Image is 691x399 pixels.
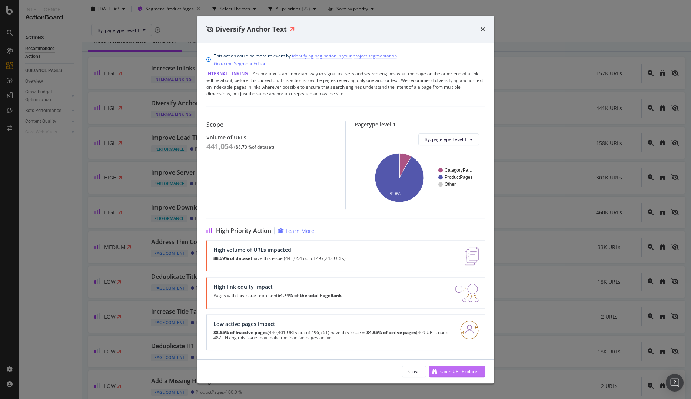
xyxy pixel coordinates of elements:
svg: A chart. [361,151,479,203]
text: Other [445,182,456,187]
span: | [249,70,252,77]
strong: 64.74% of the total PageRank [278,292,342,299]
span: Diversify Anchor Text [215,24,287,33]
button: Open URL Explorer [429,366,485,377]
img: e5DMFwAAAABJRU5ErkJggg== [465,247,478,265]
div: 441,054 [206,142,233,151]
div: Volume of URLs [206,134,336,141]
img: RO06QsNG.png [460,321,479,339]
button: Close [402,366,426,377]
p: Pages with this issue represent [213,293,342,298]
div: times [481,24,485,34]
div: Open Intercom Messenger [666,374,684,392]
img: DDxVyA23.png [455,284,478,302]
div: modal [197,16,494,383]
div: Close [408,368,420,375]
div: Scope [206,121,336,128]
div: Learn More [286,227,314,234]
span: High Priority Action [216,227,271,234]
button: By: pagetype Level 1 [418,133,479,145]
div: info banner [206,52,485,67]
div: High volume of URLs impacted [213,247,346,253]
p: (440,401 URLs out of 496,761) have this issue vs (409 URLs out of 482). Fixing this issue may mak... [213,330,451,340]
text: 91.8% [390,192,400,196]
div: eye-slash [206,26,214,32]
a: Go to the Segment Editor [214,60,266,67]
p: have this issue (441,054 out of 497,243 URLs) [213,256,346,261]
span: By: pagetype Level 1 [425,136,467,142]
text: CategoryPa… [445,168,472,173]
div: Anchor text is an important way to signal to users and search engines what the page on the other ... [206,70,485,97]
div: ( 88.70 % of dataset ) [234,145,274,150]
div: Low active pages impact [213,321,451,327]
strong: 84.85% of active pages [366,329,416,336]
div: This action could be more relevant by . [214,52,398,67]
a: Learn More [278,227,314,234]
div: Pagetype level 1 [355,121,485,128]
strong: 88.69% of dataset [213,255,252,261]
text: ProductPages [445,175,472,180]
span: Internal Linking [206,70,248,77]
strong: 88.65% of inactive pages [213,329,268,336]
div: High link equity impact [213,284,342,290]
div: Open URL Explorer [440,368,479,375]
a: identifying pagination in your project segmentation [292,52,397,60]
